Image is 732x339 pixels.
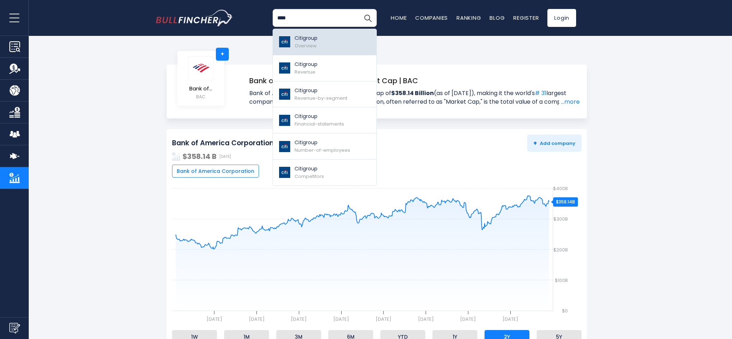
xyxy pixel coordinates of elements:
p: Citigroup [295,34,318,42]
text: [DATE] [460,316,476,322]
span: Bank of America Corporation has a market cap of (as of [DATE]), making it the world's largest com... [249,89,580,106]
text: [DATE] [333,316,349,322]
span: Bank of America Corporation [177,168,254,174]
strong: $358.14 Billion [391,89,434,97]
text: $400B [553,185,568,192]
a: ...more [559,98,580,106]
a: Go to homepage [156,10,233,26]
p: Citigroup [295,61,318,68]
text: [DATE] [291,316,307,322]
text: [DATE] [418,316,434,322]
a: Blog [490,14,505,22]
h2: Bank of America Corporation Market Cap | BAC [172,139,337,148]
button: +Add company [527,135,582,152]
div: $358.14B [553,197,578,207]
small: BAC [188,94,213,100]
strong: + [533,139,537,147]
strong: $358.14 B [182,151,217,161]
text: [DATE] [207,316,222,322]
a: # 31 [535,89,546,97]
button: Search [359,9,377,27]
span: Number-of-employees [295,147,350,154]
a: Companies [415,14,448,22]
a: Citigroup Revenue-by-segment [273,81,376,108]
a: Citigroup Financial-statements [273,107,376,133]
a: Register [513,14,539,22]
a: Citigroup Revenue [273,55,376,81]
text: $100B [555,277,568,284]
text: [DATE] [249,316,265,322]
span: Revenue [295,69,315,75]
span: Revenue-by-segment [295,95,347,102]
a: Citigroup Competitors [273,160,376,185]
span: Financial-statements [295,121,344,127]
span: [DATE] [219,154,231,159]
p: Citigroup [295,87,347,94]
img: bullfincher logo [156,10,233,26]
img: addasd [172,152,181,161]
text: $200B [553,246,568,253]
p: Citigroup [295,139,350,146]
h1: Bank of America Corporation Market Cap | BAC [249,75,580,86]
span: Competitors [295,173,324,180]
text: [DATE] [376,316,392,322]
a: Citigroup Overview [273,29,376,55]
span: Bank of... [188,86,213,92]
a: Ranking [457,14,481,22]
text: $300B [553,216,568,222]
a: Bank of... BAC [188,56,214,101]
p: Citigroup [295,113,344,120]
a: Home [391,14,407,22]
span: Overview [295,42,317,49]
img: logo [188,56,213,80]
a: Citigroup Number-of-employees [273,133,376,160]
span: Add company [533,140,575,146]
text: $0 [562,307,568,314]
a: + [216,48,229,61]
p: Citigroup [295,165,324,173]
text: [DATE] [502,316,518,322]
a: Login [547,9,576,27]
